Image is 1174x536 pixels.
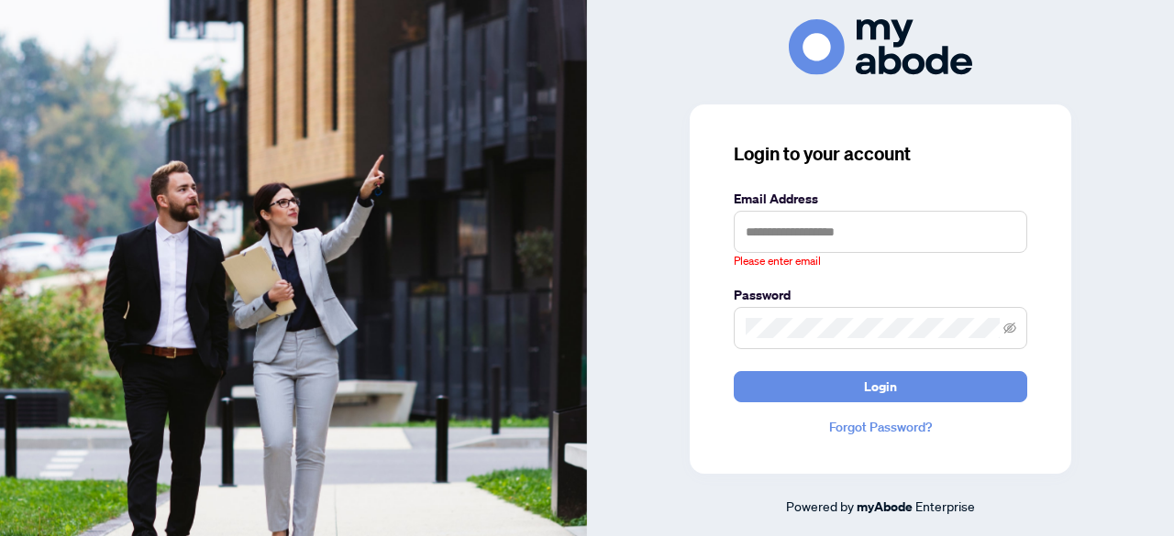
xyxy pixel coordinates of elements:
[915,498,975,514] span: Enterprise
[789,19,972,75] img: ma-logo
[734,371,1027,402] button: Login
[734,189,1027,209] label: Email Address
[786,498,854,514] span: Powered by
[1003,322,1016,334] span: eye-invisible
[734,417,1027,437] a: Forgot Password?
[734,253,821,270] span: Please enter email
[734,141,1027,167] h3: Login to your account
[734,285,1027,305] label: Password
[857,497,913,517] a: myAbode
[864,372,897,401] span: Login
